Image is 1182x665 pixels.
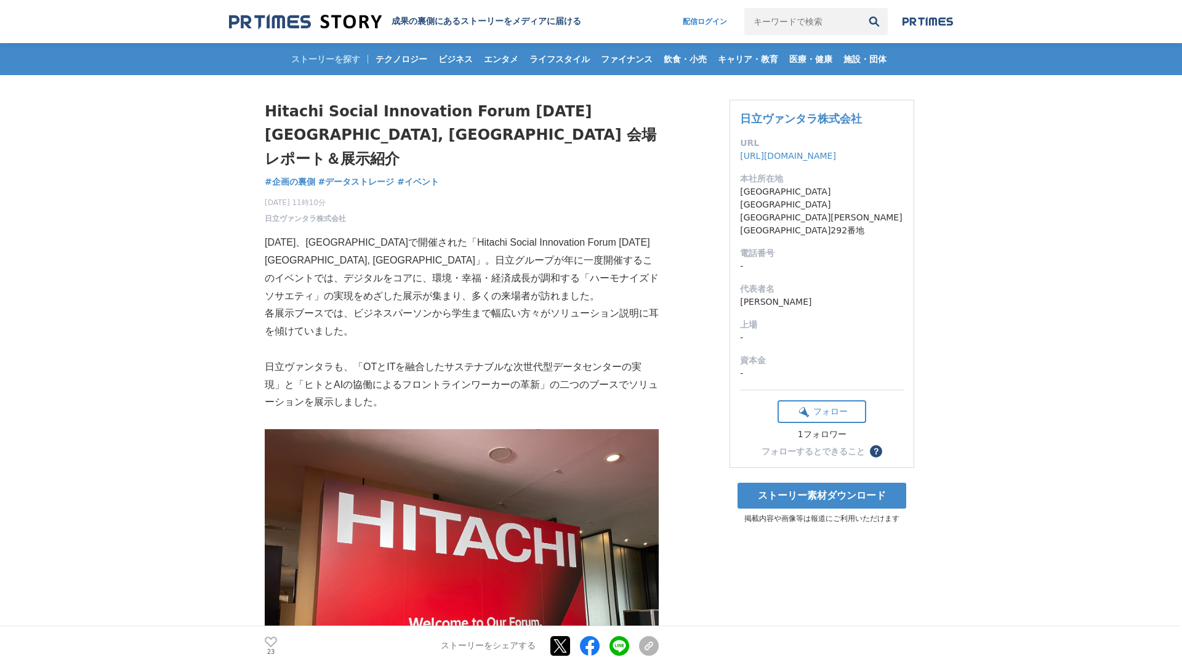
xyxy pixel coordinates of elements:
[870,445,882,457] button: ？
[441,640,536,651] p: ストーリーをシェアする
[659,54,712,65] span: 飲食・小売
[740,296,904,308] dd: [PERSON_NAME]
[838,54,891,65] span: 施設・団体
[229,14,581,30] a: 成果の裏側にあるストーリーをメディアに届ける 成果の裏側にあるストーリーをメディアに届ける
[740,247,904,260] dt: 電話番号
[371,43,432,75] a: テクノロジー
[784,43,837,75] a: 医療・健康
[670,8,739,35] a: 配信ログイン
[659,43,712,75] a: 飲食・小売
[903,17,953,26] img: prtimes
[740,137,904,150] dt: URL
[740,283,904,296] dt: 代表者名
[371,54,432,65] span: テクノロジー
[740,331,904,344] dd: -
[740,354,904,367] dt: 資本金
[740,112,862,125] a: 日立ヴァンタラ株式会社
[740,318,904,331] dt: 上場
[318,176,395,187] span: #データストレージ
[778,400,866,423] button: フォロー
[596,54,657,65] span: ファイナンス
[713,54,783,65] span: キャリア・教育
[433,43,478,75] a: ビジネス
[738,483,906,509] a: ストーリー素材ダウンロード
[740,185,904,237] dd: [GEOGRAPHIC_DATA][GEOGRAPHIC_DATA][GEOGRAPHIC_DATA][PERSON_NAME][GEOGRAPHIC_DATA]292番地
[392,16,581,27] h2: 成果の裏側にあるストーリーをメディアに届ける
[318,175,395,188] a: #データストレージ
[229,14,382,30] img: 成果の裏側にあるストーリーをメディアに届ける
[784,54,837,65] span: 医療・健康
[744,8,861,35] input: キーワードで検索
[479,43,523,75] a: エンタメ
[265,648,277,655] p: 23
[596,43,657,75] a: ファイナンス
[762,447,865,456] div: フォローするとできること
[713,43,783,75] a: キャリア・教育
[778,429,866,440] div: 1フォロワー
[730,514,914,524] p: 掲載内容や画像等は報道にご利用いただけます
[740,260,904,273] dd: -
[479,54,523,65] span: エンタメ
[265,213,346,224] a: 日立ヴァンタラ株式会社
[265,305,659,341] p: 各展示ブースでは、ビジネスパーソンから学生まで幅広い方々がソリューション説明に耳を傾けていました。
[265,176,315,187] span: #企画の裏側
[265,175,315,188] a: #企画の裏側
[397,176,439,187] span: #イベント
[740,172,904,185] dt: 本社所在地
[265,234,659,305] p: [DATE]、[GEOGRAPHIC_DATA]で開催された「Hitachi Social Innovation Forum [DATE] [GEOGRAPHIC_DATA], [GEOGRAP...
[265,358,659,411] p: 日立ヴァンタラも、「OTとITを融合したサステナブルな次世代型データセンターの実現」と「ヒトとAIの協働によるフロントラインワーカーの革新」の二つのブースでソリューションを展示しました。
[861,8,888,35] button: 検索
[525,43,595,75] a: ライフスタイル
[838,43,891,75] a: 施設・団体
[265,197,346,208] span: [DATE] 11時10分
[740,367,904,380] dd: -
[525,54,595,65] span: ライフスタイル
[433,54,478,65] span: ビジネス
[265,100,659,171] h1: Hitachi Social Innovation Forum [DATE] [GEOGRAPHIC_DATA], [GEOGRAPHIC_DATA] 会場レポート＆展示紹介
[872,447,880,456] span: ？
[740,151,836,161] a: [URL][DOMAIN_NAME]
[397,175,439,188] a: #イベント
